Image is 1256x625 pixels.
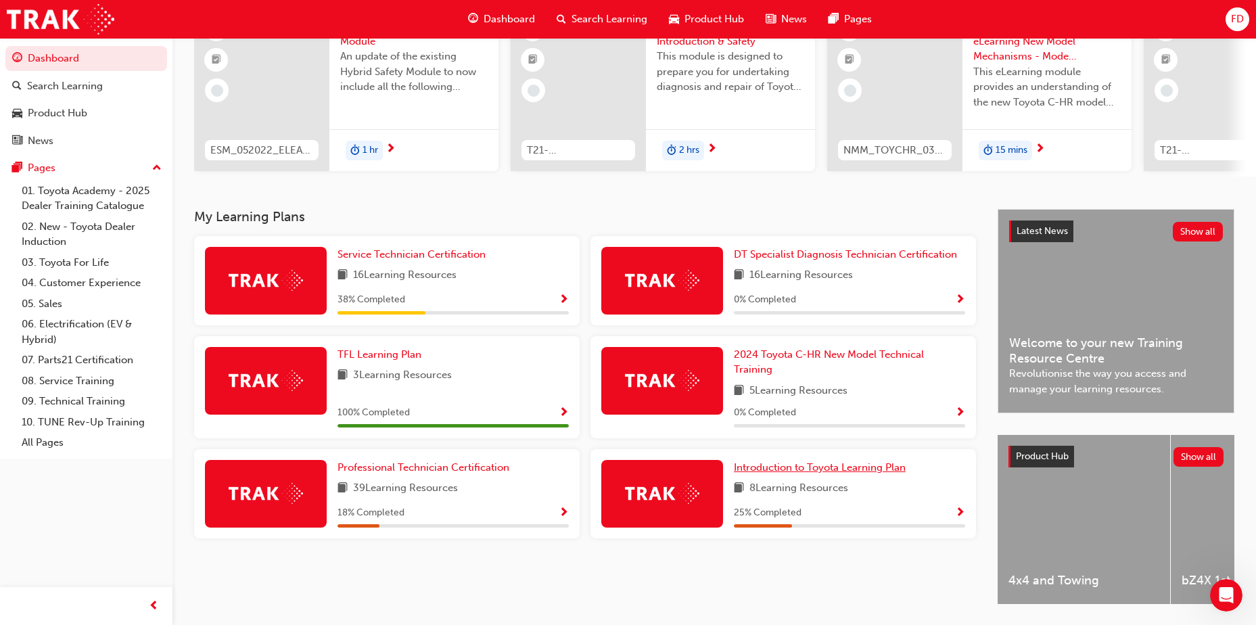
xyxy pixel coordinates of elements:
[16,314,167,350] a: 06. Electrification (EV & Hybrid)
[1009,335,1223,366] span: Welcome to your new Training Resource Centre
[12,162,22,175] span: pages-icon
[152,160,162,177] span: up-icon
[16,371,167,392] a: 08. Service Training
[1008,573,1159,588] span: 4x4 and Towing
[5,101,167,126] a: Product Hub
[749,383,847,400] span: 5 Learning Resources
[844,11,872,27] span: Pages
[211,85,223,97] span: learningRecordVerb_NONE-icon
[1017,225,1068,237] span: Latest News
[1173,447,1224,467] button: Show all
[338,267,348,284] span: book-icon
[149,598,159,615] span: prev-icon
[955,292,965,308] button: Show Progress
[1226,7,1249,31] button: FD
[657,49,804,95] span: This module is designed to prepare you for undertaking diagnosis and repair of Toyota & Lexus Ele...
[16,181,167,216] a: 01. Toyota Academy - 2025 Dealer Training Catalogue
[625,270,699,291] img: Trak
[338,247,491,262] a: Service Technician Certification
[679,143,699,158] span: 2 hrs
[5,156,167,181] button: Pages
[983,142,993,160] span: duration-icon
[734,348,924,376] span: 2024 Toyota C-HR New Model Technical Training
[734,480,744,497] span: book-icon
[755,5,818,33] a: news-iconNews
[12,108,22,120] span: car-icon
[559,294,569,306] span: Show Progress
[28,133,53,149] div: News
[955,294,965,306] span: Show Progress
[528,51,538,69] span: booktick-icon
[559,404,569,421] button: Show Progress
[557,11,566,28] span: search-icon
[1161,51,1171,69] span: booktick-icon
[955,505,965,522] button: Show Progress
[229,370,303,391] img: Trak
[16,273,167,294] a: 04. Customer Experience
[229,270,303,291] img: Trak
[27,78,103,94] div: Search Learning
[338,347,427,363] a: TFL Learning Plan
[734,383,744,400] span: book-icon
[340,49,488,95] span: An update of the existing Hybrid Safety Module to now include all the following electrification v...
[338,461,509,473] span: Professional Technician Certification
[734,505,801,521] span: 25 % Completed
[338,248,486,260] span: Service Technician Certification
[955,404,965,421] button: Show Progress
[12,80,22,93] span: search-icon
[546,5,658,33] a: search-iconSearch Learning
[527,143,630,158] span: T21-FOD_HVIS_PREREQ
[749,480,848,497] span: 8 Learning Resources
[528,85,540,97] span: learningRecordVerb_NONE-icon
[734,292,796,308] span: 0 % Completed
[363,143,378,158] span: 1 hr
[625,483,699,504] img: Trak
[766,11,776,28] span: news-icon
[973,18,1121,64] span: 2024 Toyota C-HR eLearning New Model Mechanisms - Model Outline (Module 1)
[572,11,647,27] span: Search Learning
[1161,85,1173,97] span: learningRecordVerb_NONE-icon
[229,483,303,504] img: Trak
[16,216,167,252] a: 02. New - Toyota Dealer Induction
[749,267,853,284] span: 16 Learning Resources
[468,11,478,28] span: guage-icon
[1009,366,1223,396] span: Revolutionise the way you access and manage your learning resources.
[338,348,421,361] span: TFL Learning Plan
[667,142,676,160] span: duration-icon
[28,160,55,176] div: Pages
[559,407,569,419] span: Show Progress
[829,11,839,28] span: pages-icon
[707,143,717,156] span: next-icon
[998,435,1170,604] a: 4x4 and Towing
[353,267,457,284] span: 16 Learning Resources
[734,461,906,473] span: Introduction to Toyota Learning Plan
[16,412,167,433] a: 10. TUNE Rev-Up Training
[1009,221,1223,242] a: Latest NewsShow all
[212,51,221,69] span: booktick-icon
[7,4,114,34] a: Trak
[210,143,313,158] span: ESM_052022_ELEARN
[16,391,167,412] a: 09. Technical Training
[5,46,167,71] a: Dashboard
[658,5,755,33] a: car-iconProduct Hub
[625,370,699,391] img: Trak
[669,11,679,28] span: car-icon
[955,407,965,419] span: Show Progress
[734,347,965,377] a: 2024 Toyota C-HR New Model Technical Training
[996,143,1027,158] span: 15 mins
[955,507,965,519] span: Show Progress
[12,53,22,65] span: guage-icon
[28,106,87,121] div: Product Hub
[386,143,396,156] span: next-icon
[1035,143,1045,156] span: next-icon
[1016,450,1069,462] span: Product Hub
[844,85,856,97] span: learningRecordVerb_NONE-icon
[5,43,167,156] button: DashboardSearch LearningProduct HubNews
[338,505,404,521] span: 18 % Completed
[827,7,1132,171] a: NMM_TOYCHR_032024_MODULE_12024 Toyota C-HR eLearning New Model Mechanisms - Model Outline (Module...
[353,367,452,384] span: 3 Learning Resources
[338,367,348,384] span: book-icon
[16,350,167,371] a: 07. Parts21 Certification
[457,5,546,33] a: guage-iconDashboard
[338,405,410,421] span: 100 % Completed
